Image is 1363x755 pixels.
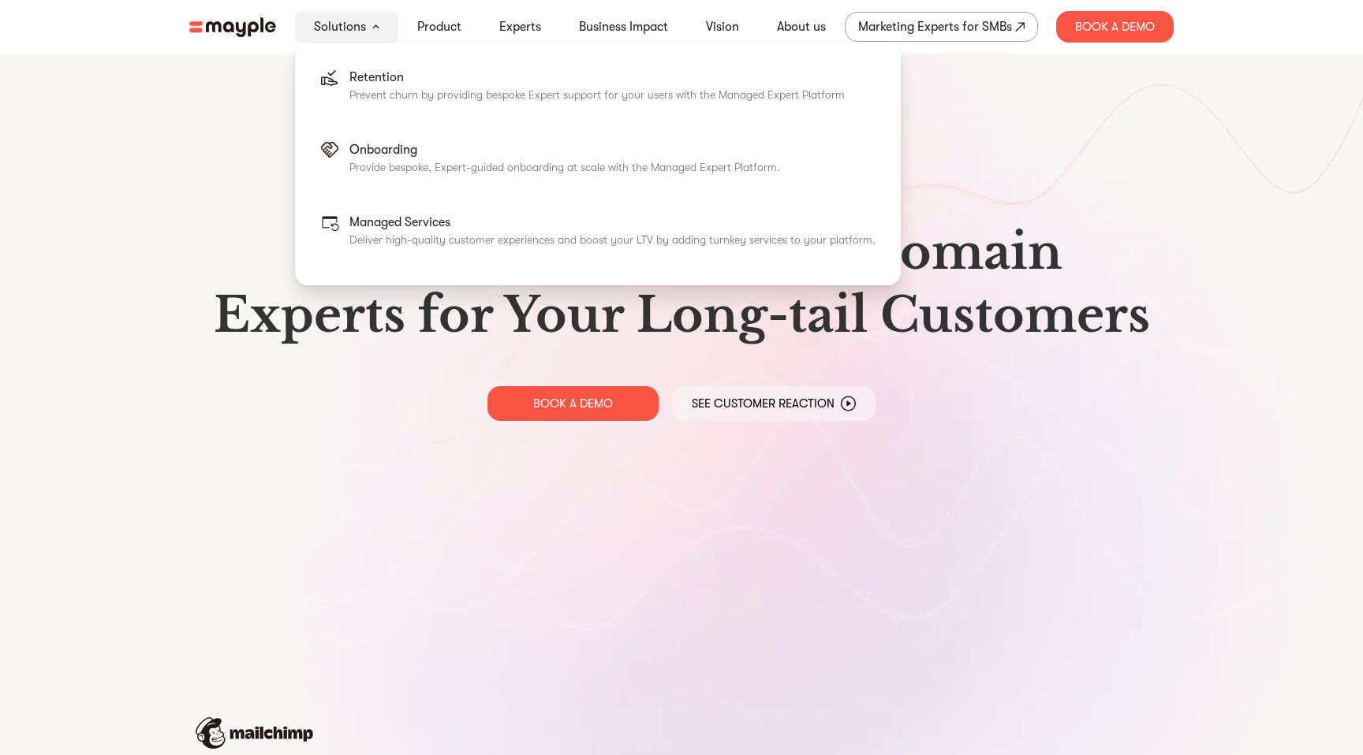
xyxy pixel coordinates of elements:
a: Product [417,17,461,36]
div: Book A Demo [1056,11,1174,43]
p: Retention [349,68,845,87]
a: Solutions [314,17,366,36]
a: Experts [499,17,541,36]
p: Managed Services [349,213,876,232]
a: Onboarding Provide bespoke, Expert-guided onboarding at scale with the Managed Expert Platform. [308,128,888,200]
p: See Customer Reaction [692,396,835,411]
p: Onboarding [349,140,780,159]
h1: Leverage High-Touch Domain Experts for Your Long-tail Customers [202,221,1161,347]
a: About us [777,17,826,36]
a: BOOK A DEMO [487,386,659,421]
img: mailchimp-logo [196,717,313,749]
p: Prevent churn by providing bespoke Expert support for your users with the Managed Expert Platform [349,87,845,102]
a: Retention Prevent churn by providing bespoke Expert support for your users with the Managed Exper... [308,55,888,128]
a: Business Impact [579,17,668,36]
div: Marketing Experts for SMBs [858,16,1012,38]
a: See Customer Reaction [671,386,876,421]
a: Managed Services Deliver high-quality customer experiences and boost your LTV by adding turnkey s... [308,200,888,273]
p: Deliver high-quality customer experiences and boost your LTV by adding turnkey services to your p... [349,232,876,247]
p: BOOK A DEMO [533,396,613,411]
a: Marketing Experts for SMBs [845,12,1038,42]
a: Vision [706,17,739,36]
img: mayple-logo [189,17,276,37]
img: arrow-down [372,24,379,29]
p: Provide bespoke, Expert-guided onboarding at scale with the Managed Expert Platform. [349,159,780,175]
